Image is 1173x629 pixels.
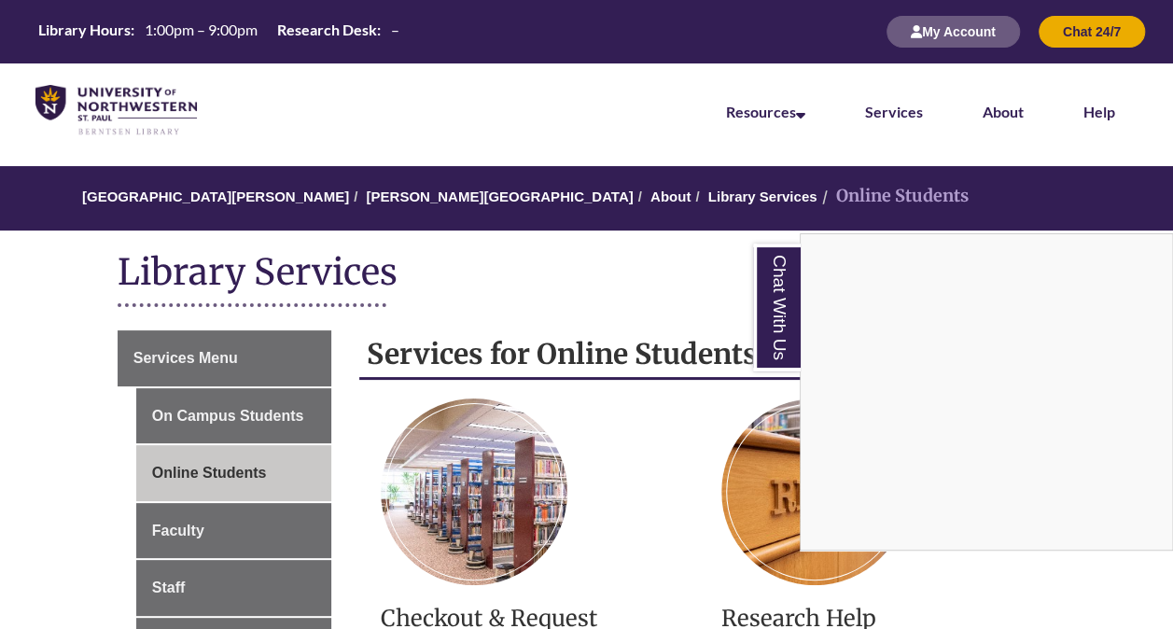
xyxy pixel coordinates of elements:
a: Chat With Us [753,244,801,371]
a: About [983,103,1024,120]
a: Resources [726,103,805,120]
img: UNWSP Library Logo [35,85,197,136]
div: Chat With Us [800,233,1173,551]
iframe: Chat Widget [801,234,1172,550]
a: Services [865,103,923,120]
a: Help [1083,103,1115,120]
